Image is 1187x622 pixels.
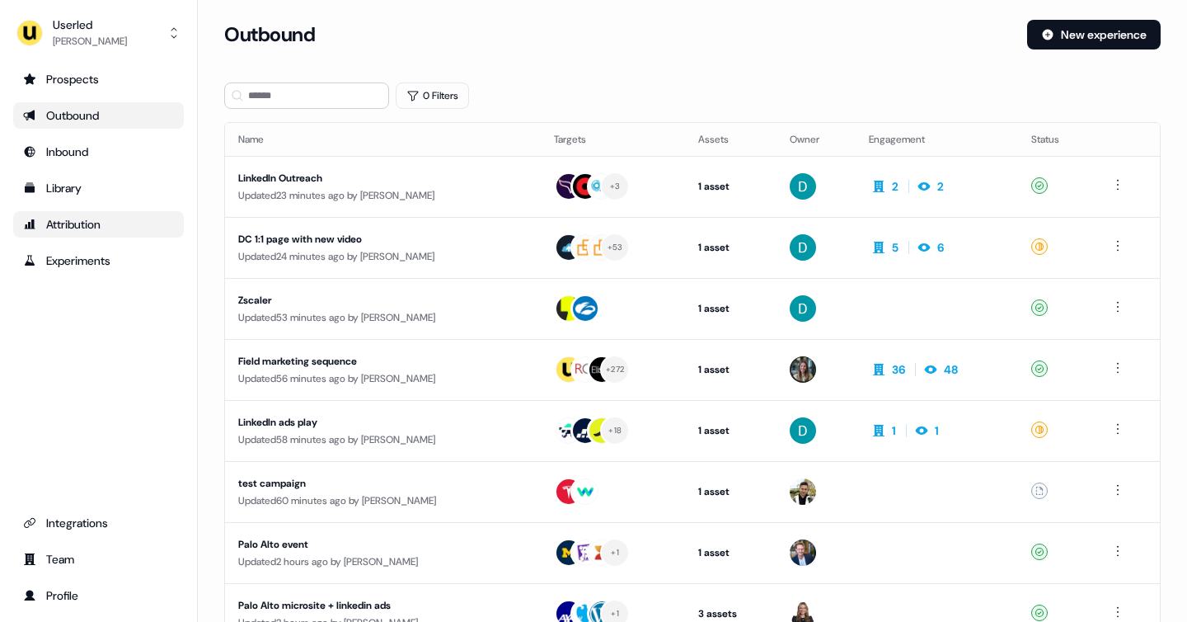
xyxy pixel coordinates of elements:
div: + 1 [611,545,619,560]
div: 5 [892,239,898,256]
div: Userled [53,16,127,33]
div: Updated 2 hours ago by [PERSON_NAME] [238,554,528,570]
div: + 1 [611,606,619,621]
a: Go to templates [13,175,184,201]
th: Assets [685,123,776,156]
a: Go to Inbound [13,139,184,165]
img: Yann [790,540,816,566]
h3: Outbound [224,22,315,47]
th: Owner [776,123,856,156]
div: Updated 58 minutes ago by [PERSON_NAME] [238,431,528,448]
div: Updated 24 minutes ago by [PERSON_NAME] [238,248,528,265]
a: Go to experiments [13,247,184,274]
div: LinkedIn Outreach [238,170,528,186]
img: David [790,234,816,261]
div: Field marketing sequence [238,353,528,370]
a: Go to attribution [13,211,184,238]
div: Experiments [23,252,174,269]
div: 1 asset [698,544,763,561]
div: 1 [892,422,896,439]
img: Zsolt [790,478,816,505]
img: David [790,295,816,322]
div: 1 asset [698,178,763,195]
img: Charlotte [790,356,816,383]
div: 1 [935,422,939,439]
a: Go to prospects [13,66,184,92]
div: 1 asset [698,300,763,317]
div: Integrations [23,515,174,531]
div: 1 asset [698,483,763,500]
div: Prospects [23,71,174,87]
div: 1 asset [698,422,763,439]
div: Palo Alto event [238,536,528,553]
div: Updated 56 minutes ago by [PERSON_NAME] [238,370,528,387]
div: Inbound [23,144,174,160]
button: 0 Filters [396,82,469,109]
div: Library [23,180,174,196]
th: Name [225,123,541,156]
img: David [790,417,816,444]
th: Status [1018,123,1095,156]
div: DC 1:1 page with new video [238,231,528,247]
div: 2 [892,178,898,195]
div: Attribution [23,216,174,233]
div: 2 [937,178,944,195]
a: Go to outbound experience [13,102,184,129]
th: Targets [541,123,685,156]
a: Go to team [13,546,184,573]
img: David [790,173,816,200]
div: LinkedIn ads play [238,414,528,431]
div: 1 asset [698,361,763,378]
div: Palo Alto microsite + linkedin ads [238,597,528,614]
button: Userled[PERSON_NAME] [13,13,184,53]
div: + 3 [610,179,621,194]
a: Go to profile [13,582,184,609]
div: 48 [944,361,958,378]
div: + 18 [608,423,622,438]
div: 1 asset [698,239,763,256]
div: Outbound [23,107,174,124]
div: + 272 [606,362,624,377]
div: Zscaler [238,292,528,309]
button: New experience [1027,20,1161,49]
div: Updated 60 minutes ago by [PERSON_NAME] [238,492,528,509]
th: Engagement [856,123,1018,156]
div: test campaign [238,475,528,492]
div: Team [23,551,174,568]
div: + 53 [608,240,623,255]
div: [PERSON_NAME] [53,33,127,49]
div: 36 [892,361,905,378]
div: Updated 53 minutes ago by [PERSON_NAME] [238,309,528,326]
div: 6 [937,239,944,256]
div: Profile [23,587,174,604]
div: 3 assets [698,606,763,622]
a: Go to integrations [13,510,184,536]
div: Updated 23 minutes ago by [PERSON_NAME] [238,187,528,204]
